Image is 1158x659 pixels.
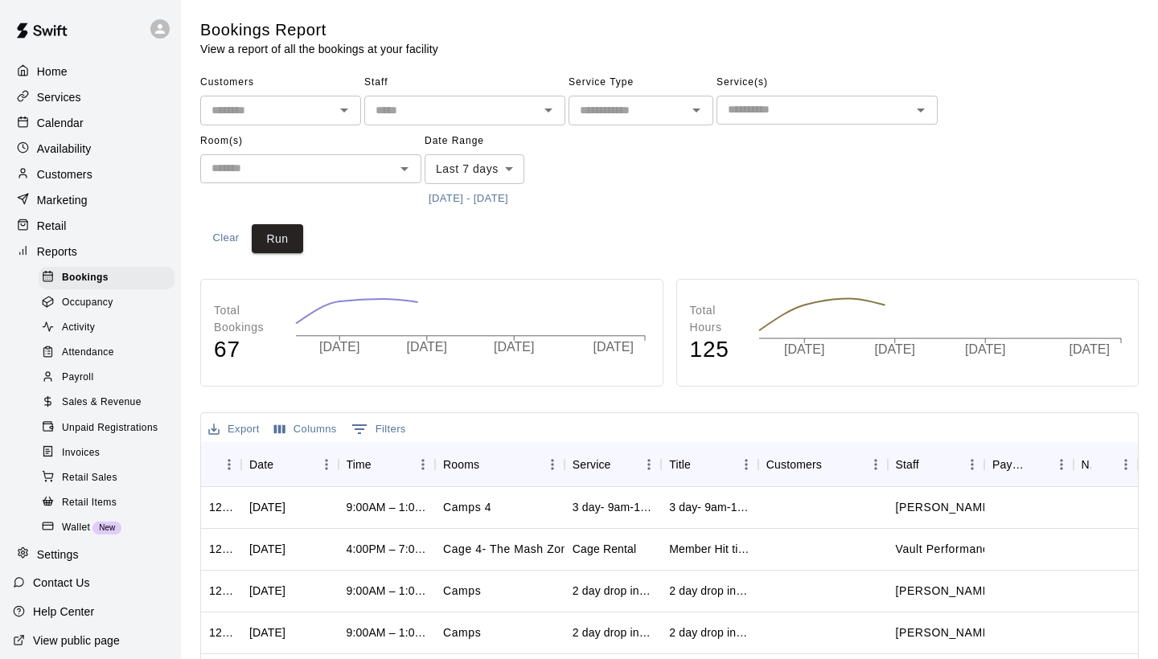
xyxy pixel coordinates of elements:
a: Availability [13,137,168,161]
button: Sort [611,453,634,476]
p: View public page [33,632,120,649]
tspan: [DATE] [593,340,634,354]
tspan: [DATE] [494,340,534,354]
div: Time [339,442,436,487]
div: Mon, Aug 11, 2025 [249,541,285,557]
button: Menu [637,452,661,477]
div: Notes [1074,442,1138,487]
div: Service [573,442,611,487]
button: Sort [273,453,296,476]
button: Sort [1091,453,1114,476]
div: WalletNew [39,517,175,539]
a: Sales & Revenue [39,391,181,415]
p: View a report of all the bookings at your facility [200,41,438,57]
div: Bookings [39,267,175,289]
a: Settings [13,542,168,567]
div: 2 day drop in (Baseball) [573,583,654,599]
div: 3 day- 9am-1pm Hitting/Pitching/Fielding Skills Camp led by former MLB players [669,499,750,515]
div: Customers [758,442,888,487]
button: Menu [411,452,435,477]
span: Staff [364,70,565,96]
tspan: [DATE] [407,340,447,354]
h5: Bookings Report [200,19,438,41]
button: Export [204,417,264,442]
button: Menu [960,452,984,477]
div: Unpaid Registrations [39,417,175,440]
button: Show filters [347,416,410,442]
div: 9:00AM – 1:00PM [347,499,428,515]
div: 2 day drop in (Baseball) [669,583,750,599]
div: Date [249,442,273,487]
button: Menu [314,452,339,477]
span: New [92,523,121,532]
tspan: [DATE] [1069,342,1109,356]
div: Payment [992,442,1026,487]
button: Sort [372,453,394,476]
button: Open [685,99,708,121]
div: 1281492 [209,499,233,515]
a: WalletNew [39,515,181,540]
div: Activity [39,317,175,339]
p: Vault Performance [896,541,996,558]
button: Menu [734,452,758,477]
button: Run [252,224,303,254]
div: Date [241,442,339,487]
button: Open [333,99,355,121]
div: Staff [896,442,919,487]
button: Open [910,99,932,121]
div: Attendance [39,342,175,364]
span: Service(s) [717,70,938,96]
a: Unpaid Registrations [39,415,181,440]
span: Attendance [62,345,114,361]
div: Retail Items [39,492,175,514]
p: Camps [443,624,481,641]
tspan: [DATE] [874,342,914,356]
span: Occupancy [62,295,113,311]
span: Activity [62,320,95,336]
a: Reports [13,239,168,264]
div: Service [565,442,662,487]
p: Total Hours [690,302,742,336]
p: Customers [37,166,92,182]
span: Wallet [62,520,90,536]
button: Sort [691,453,713,476]
p: Camps 4 [443,499,491,516]
p: Total Bookings [214,302,279,336]
a: Services [13,85,168,109]
div: 9:00AM – 1:00PM [347,624,428,641]
p: Services [37,89,81,105]
div: Customers [766,442,822,487]
a: Retail Items [39,490,181,515]
span: Retail Sales [62,470,117,486]
button: Open [393,158,416,180]
span: Sales & Revenue [62,395,142,411]
button: Menu [864,452,888,477]
a: Invoices [39,440,181,465]
div: Notes [1082,442,1091,487]
button: Menu [1114,452,1138,477]
tspan: [DATE] [784,342,824,356]
p: Marketing [37,192,88,208]
div: Occupancy [39,292,175,314]
div: Mon, Aug 11, 2025 [249,499,285,515]
span: Retail Items [62,495,117,511]
a: Activity [39,316,181,341]
div: Retail [13,214,168,238]
p: Availability [37,141,92,157]
p: Contact Us [33,575,90,591]
div: Marketing [13,188,168,212]
a: Customers [13,162,168,186]
div: Time [347,442,372,487]
div: Invoices [39,442,175,465]
span: Bookings [62,270,109,286]
p: Camps [443,583,481,600]
button: Sort [822,453,844,476]
div: Sales & Revenue [39,391,175,414]
a: Occupancy [39,290,181,315]
a: Payroll [39,366,181,391]
p: Chad Massengale [896,583,994,600]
